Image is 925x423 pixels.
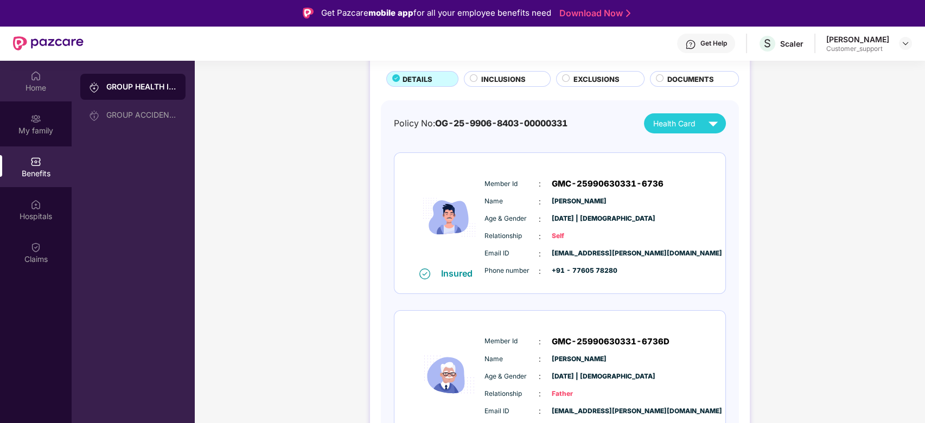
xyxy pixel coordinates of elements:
[484,354,539,364] span: Name
[552,354,606,364] span: [PERSON_NAME]
[30,199,41,210] img: svg+xml;base64,PHN2ZyBpZD0iSG9zcGl0YWxzIiB4bWxucz0iaHR0cDovL3d3dy53My5vcmcvMjAwMC9zdmciIHdpZHRoPS...
[539,230,541,242] span: :
[484,389,539,399] span: Relationship
[484,406,539,416] span: Email ID
[700,39,727,48] div: Get Help
[539,353,541,365] span: :
[106,81,177,92] div: GROUP HEALTH INSURANCE
[484,196,539,207] span: Name
[484,179,539,189] span: Member Id
[484,266,539,276] span: Phone number
[419,268,430,279] img: svg+xml;base64,PHN2ZyB4bWxucz0iaHR0cDovL3d3dy53My5vcmcvMjAwMC9zdmciIHdpZHRoPSIxNiIgaGVpZ2h0PSIxNi...
[704,114,723,133] img: svg+xml;base64,PHN2ZyB4bWxucz0iaHR0cDovL3d3dy53My5vcmcvMjAwMC9zdmciIHZpZXdCb3g9IjAgMCAyNCAyNCIgd2...
[685,39,696,50] img: svg+xml;base64,PHN2ZyBpZD0iSGVscC0zMngzMiIgeG1sbnM9Imh0dHA6Ly93d3cudzMub3JnLzIwMDAvc3ZnIiB3aWR0aD...
[30,70,41,81] img: svg+xml;base64,PHN2ZyBpZD0iSG9tZSIgeG1sbnM9Imh0dHA6Ly93d3cudzMub3JnLzIwMDAvc3ZnIiB3aWR0aD0iMjAiIG...
[667,74,714,85] span: DOCUMENTS
[368,8,413,18] strong: mobile app
[552,196,606,207] span: [PERSON_NAME]
[826,44,889,53] div: Customer_support
[106,111,177,119] div: GROUP ACCIDENTAL INSURANCE
[539,248,541,260] span: :
[552,177,664,190] span: GMC-25990630331-6736
[539,388,541,400] span: :
[539,336,541,348] span: :
[901,39,910,48] img: svg+xml;base64,PHN2ZyBpZD0iRHJvcGRvd24tMzJ4MzIiIHhtbG5zPSJodHRwOi8vd3d3LnczLm9yZy8yMDAwL3N2ZyIgd2...
[30,113,41,124] img: svg+xml;base64,PHN2ZyB3aWR0aD0iMjAiIGhlaWdodD0iMjAiIHZpZXdCb3g9IjAgMCAyMCAyMCIgZmlsbD0ibm9uZSIgeG...
[764,37,771,50] span: S
[552,406,606,416] span: [EMAIL_ADDRESS][PERSON_NAME][DOMAIN_NAME]
[644,113,726,133] button: Health Card
[13,36,84,50] img: New Pazcare Logo
[780,39,803,49] div: Scaler
[826,34,889,44] div: [PERSON_NAME]
[552,248,606,259] span: [EMAIL_ADDRESS][PERSON_NAME][DOMAIN_NAME]
[539,405,541,417] span: :
[552,214,606,224] span: [DATE] | [DEMOGRAPHIC_DATA]
[484,336,539,347] span: Member Id
[89,82,100,93] img: svg+xml;base64,PHN2ZyB3aWR0aD0iMjAiIGhlaWdodD0iMjAiIHZpZXdCb3g9IjAgMCAyMCAyMCIgZmlsbD0ibm9uZSIgeG...
[539,265,541,277] span: :
[539,196,541,208] span: :
[573,74,620,85] span: EXCLUSIONS
[484,248,539,259] span: Email ID
[417,167,482,267] img: icon
[552,389,606,399] span: Father
[303,8,314,18] img: Logo
[484,214,539,224] span: Age & Gender
[539,370,541,382] span: :
[30,242,41,253] img: svg+xml;base64,PHN2ZyBpZD0iQ2xhaW0iIHhtbG5zPSJodHRwOi8vd3d3LnczLm9yZy8yMDAwL3N2ZyIgd2lkdGg9IjIwIi...
[626,8,630,19] img: Stroke
[484,371,539,382] span: Age & Gender
[552,231,606,241] span: Self
[481,74,526,85] span: INCLUSIONS
[539,213,541,225] span: :
[552,266,606,276] span: +91 - 77605 78280
[552,371,606,382] span: [DATE] | [DEMOGRAPHIC_DATA]
[539,178,541,190] span: :
[552,335,669,348] span: GMC-25990630331-6736D
[403,74,432,85] span: DETAILS
[653,118,696,130] span: Health Card
[484,231,539,241] span: Relationship
[394,117,567,130] div: Policy No:
[441,268,479,279] div: Insured
[321,7,551,20] div: Get Pazcare for all your employee benefits need
[559,8,627,19] a: Download Now
[435,118,567,129] span: OG-25-9906-8403-00000331
[30,156,41,167] img: svg+xml;base64,PHN2ZyBpZD0iQmVuZWZpdHMiIHhtbG5zPSJodHRwOi8vd3d3LnczLm9yZy8yMDAwL3N2ZyIgd2lkdGg9Ij...
[89,110,100,121] img: svg+xml;base64,PHN2ZyB3aWR0aD0iMjAiIGhlaWdodD0iMjAiIHZpZXdCb3g9IjAgMCAyMCAyMCIgZmlsbD0ibm9uZSIgeG...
